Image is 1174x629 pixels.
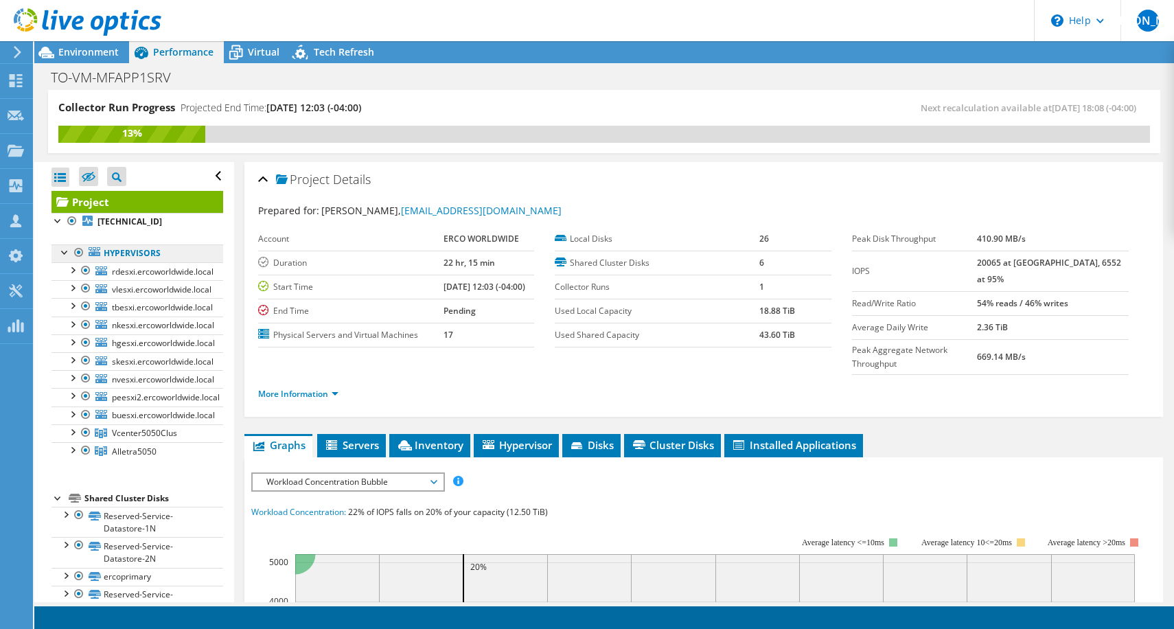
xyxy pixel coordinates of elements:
b: 2.36 TiB [977,321,1008,333]
span: nkesxi.ercoworldwide.local [112,319,214,331]
b: 20065 at [GEOGRAPHIC_DATA], 6552 at 95% [977,257,1121,285]
span: [DATE] 12:03 (-04:00) [266,101,361,114]
span: nvesxi.ercoworldwide.local [112,374,214,385]
span: [PERSON_NAME] [1137,10,1159,32]
span: tbesxi.ercoworldwide.local [112,301,213,313]
label: Read/Write Ratio [852,297,977,310]
span: Workload Concentration: [251,506,346,518]
a: nkesxi.ercoworldwide.local [51,317,223,334]
span: 22% of IOPS falls on 20% of your capacity (12.50 TiB) [348,506,548,518]
label: Local Disks [555,232,759,246]
span: Vcenter5050Clus [112,427,177,439]
label: Peak Aggregate Network Throughput [852,343,977,371]
span: Hypervisor [481,438,552,452]
label: Prepared for: [258,204,319,217]
text: Average latency >20ms [1047,538,1125,547]
div: Shared Cluster Disks [84,490,223,507]
a: [EMAIL_ADDRESS][DOMAIN_NAME] [401,204,562,217]
span: [PERSON_NAME], [321,204,562,217]
a: Reserved-Service-Datastore-1 [51,586,223,616]
span: vlesxi.ercoworldwide.local [112,284,211,295]
b: 43.60 TiB [759,329,795,341]
b: 17 [444,329,453,341]
a: Reserved-Service-Datastore-1N [51,507,223,537]
a: Hypervisors [51,244,223,262]
b: Pending [444,305,476,317]
span: Cluster Disks [631,438,714,452]
span: Disks [569,438,614,452]
a: More Information [258,388,338,400]
text: 4000 [269,595,288,607]
label: Duration [258,256,444,270]
label: Used Shared Capacity [555,328,759,342]
div: 13% [58,126,205,141]
span: Environment [58,45,119,58]
span: Installed Applications [731,438,856,452]
label: Start Time [258,280,444,294]
b: 26 [759,233,769,244]
span: Tech Refresh [314,45,374,58]
text: 20% [470,561,487,573]
span: Workload Concentration Bubble [260,474,436,490]
b: 1 [759,281,764,293]
a: nvesxi.ercoworldwide.local [51,370,223,388]
b: [TECHNICAL_ID] [97,216,162,227]
label: Collector Runs [555,280,759,294]
a: Alletra5050 [51,442,223,460]
tspan: Average latency 10<=20ms [921,538,1012,547]
span: Virtual [248,45,279,58]
b: 410.90 MB/s [977,233,1026,244]
label: Shared Cluster Disks [555,256,759,270]
a: [TECHNICAL_ID] [51,213,223,231]
span: [DATE] 18:08 (-04:00) [1052,102,1136,114]
a: vlesxi.ercoworldwide.local [51,280,223,298]
label: End Time [258,304,444,318]
span: Performance [153,45,214,58]
h4: Projected End Time: [181,100,361,115]
span: peesxi2.ercoworldwide.local [112,391,220,403]
a: hgesxi.ercoworldwide.local [51,334,223,352]
a: skesxi.ercoworldwide.local [51,352,223,370]
span: Project [276,173,330,187]
b: 22 hr, 15 min [444,257,495,268]
label: Physical Servers and Virtual Machines [258,328,444,342]
label: Used Local Capacity [555,304,759,318]
b: 6 [759,257,764,268]
tspan: Average latency <=10ms [802,538,884,547]
label: Average Daily Write [852,321,977,334]
span: buesxi.ercoworldwide.local [112,409,215,421]
a: buesxi.ercoworldwide.local [51,407,223,424]
a: rdesxi.ercoworldwide.local [51,262,223,280]
span: rdesxi.ercoworldwide.local [112,266,214,277]
span: Next recalculation available at [921,102,1143,114]
label: Account [258,232,444,246]
a: Vcenter5050Clus [51,424,223,442]
span: Details [333,171,371,187]
b: 669.14 MB/s [977,351,1026,363]
h1: TO-VM-MFAPP1SRV [45,70,192,85]
span: skesxi.ercoworldwide.local [112,356,214,367]
a: Project [51,191,223,213]
a: tbesxi.ercoworldwide.local [51,298,223,316]
b: 18.88 TiB [759,305,795,317]
text: 5000 [269,556,288,568]
span: Inventory [396,438,463,452]
b: ERCO WORLDWIDE [444,233,519,244]
label: IOPS [852,264,977,278]
span: Servers [324,438,379,452]
span: Alletra5050 [112,446,157,457]
a: peesxi2.ercoworldwide.local [51,388,223,406]
span: Graphs [251,438,306,452]
label: Peak Disk Throughput [852,232,977,246]
a: ercoprimary [51,568,223,586]
b: 54% reads / 46% writes [977,297,1068,309]
span: hgesxi.ercoworldwide.local [112,337,215,349]
b: [DATE] 12:03 (-04:00) [444,281,525,293]
a: Reserved-Service-Datastore-2N [51,537,223,567]
svg: \n [1051,14,1063,27]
